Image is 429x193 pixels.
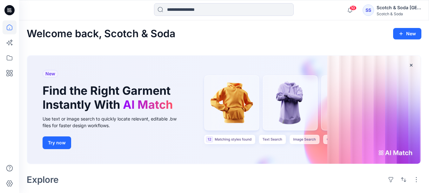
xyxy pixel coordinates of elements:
button: New [393,28,421,39]
h2: Explore [27,175,59,185]
button: Try now [43,136,71,149]
span: AI Match [123,98,173,112]
div: SS [363,4,374,16]
div: Scotch & Soda [377,11,421,16]
div: Scotch & Soda [GEOGRAPHIC_DATA] [377,4,421,11]
span: New [45,70,55,78]
h2: Welcome back, Scotch & Soda [27,28,175,40]
h1: Find the Right Garment Instantly With [43,84,176,111]
div: Use text or image search to quickly locate relevant, editable .bw files for faster design workflows. [43,115,185,129]
span: 10 [350,5,357,10]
